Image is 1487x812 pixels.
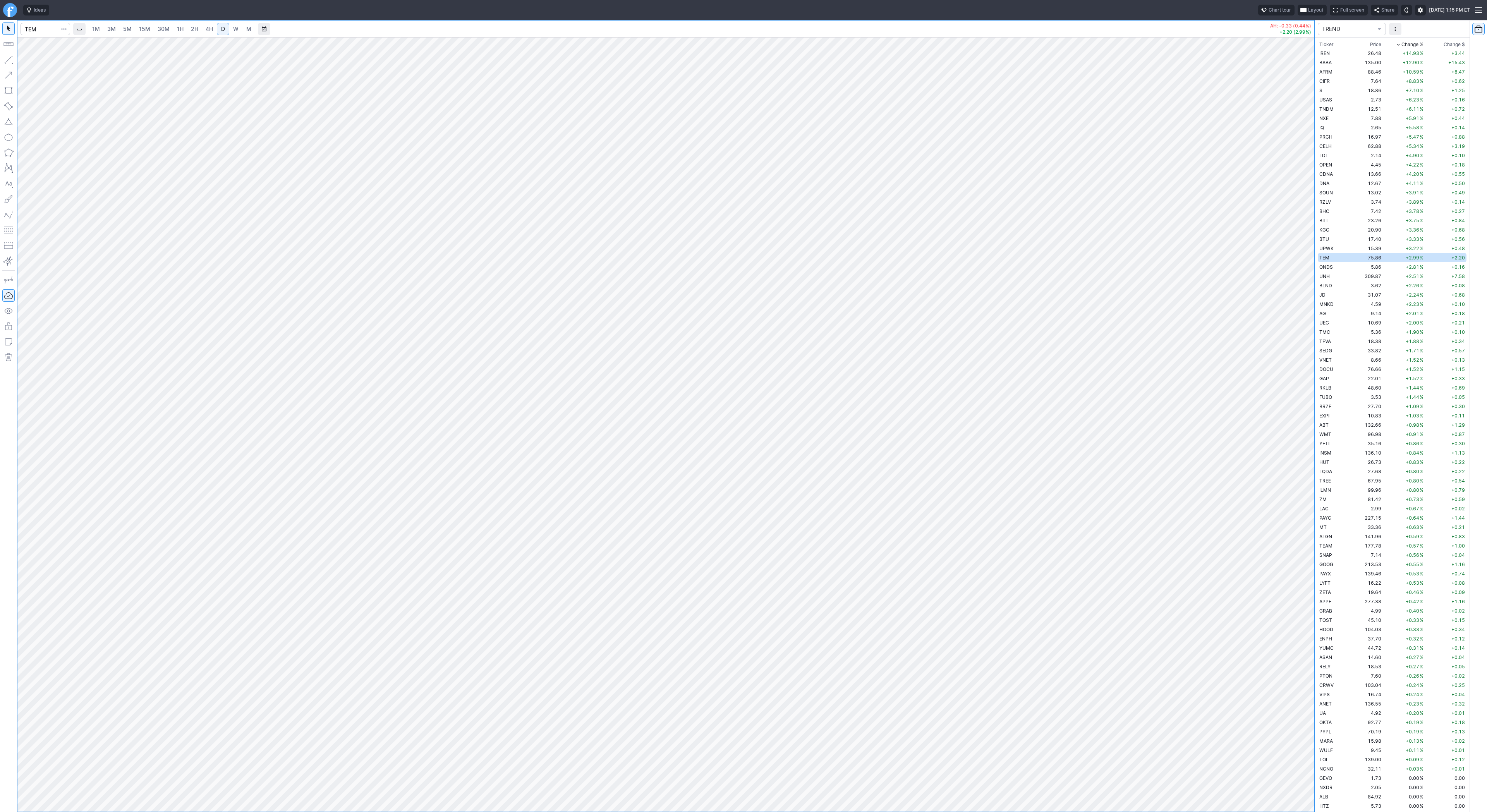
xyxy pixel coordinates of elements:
[1349,281,1383,290] td: 3.62
[1319,218,1327,223] span: BILI
[1319,283,1332,288] span: BLND
[1420,301,1423,307] span: %
[1451,311,1465,316] span: +0.18
[1319,376,1329,381] span: GAP
[1349,234,1383,244] td: 17.40
[1444,41,1465,48] span: Change $
[1319,41,1333,48] div: Ticker
[1319,413,1329,419] span: EXPI
[1349,392,1383,402] td: 3.53
[1349,132,1383,141] td: 16.97
[2,239,15,252] button: Position
[1406,348,1419,354] span: +1.71
[233,26,239,32] span: W
[1349,58,1383,67] td: 135.00
[1420,348,1423,354] span: %
[1403,69,1419,75] span: +10.59
[1319,255,1329,261] span: TEM
[1319,180,1329,186] span: DNA
[1319,162,1332,168] span: OPEN
[1319,50,1330,56] span: IREN
[1406,106,1419,112] span: +6.11
[1349,429,1383,439] td: 96.98
[1319,301,1334,307] span: MNKD
[1406,450,1419,456] span: +0.84
[2,84,15,97] button: Rectangle
[1349,262,1383,271] td: 5.86
[1349,309,1383,318] td: 9.14
[1420,292,1423,298] span: %
[1420,385,1423,391] span: %
[1319,431,1331,437] span: WMT
[1319,469,1332,474] span: LQDA
[1319,190,1333,196] span: SOUN
[1429,6,1470,14] span: [DATE] 1:15 PM ET
[191,26,198,32] span: 2H
[1420,413,1423,419] span: %
[2,274,15,286] button: Drawing mode: Single
[1420,88,1423,93] span: %
[1420,329,1423,335] span: %
[1451,422,1465,428] span: +1.29
[1406,376,1419,381] span: +1.52
[1349,151,1383,160] td: 2.14
[1420,218,1423,223] span: %
[1420,180,1423,186] span: %
[1349,169,1383,179] td: 13.66
[1319,385,1331,391] span: RKLB
[1319,60,1332,65] span: BABA
[242,23,255,35] a: M
[1406,180,1419,186] span: +4.11
[1451,171,1465,177] span: +0.55
[123,26,132,32] span: 5M
[1349,299,1383,309] td: 4.59
[1451,125,1465,130] span: +0.14
[1451,153,1465,158] span: +0.10
[1406,78,1419,84] span: +8.83
[1451,459,1465,465] span: +0.22
[1420,236,1423,242] span: %
[1319,394,1332,400] span: FUBO
[1406,338,1419,344] span: +1.88
[2,255,15,267] button: Anchored VWAP
[1270,24,1311,28] p: AH: -0.33 (0.44%)
[1420,311,1423,316] span: %
[1349,420,1383,429] td: 132.66
[1451,199,1465,205] span: +0.14
[1319,348,1332,354] span: SEDG
[1451,134,1465,140] span: +0.88
[2,351,15,364] button: Remove all autosaved drawings
[1319,125,1324,130] span: IQ
[1406,283,1419,288] span: +2.26
[1349,318,1383,327] td: 10.69
[1406,441,1419,446] span: +0.86
[1420,106,1423,112] span: %
[1420,357,1423,363] span: %
[1319,153,1327,158] span: LDI
[1420,403,1423,409] span: %
[1406,357,1419,363] span: +1.52
[1406,422,1419,428] span: +0.98
[1349,290,1383,299] td: 31.07
[1406,218,1419,223] span: +3.75
[1420,376,1423,381] span: %
[1420,199,1423,205] span: %
[1420,422,1423,428] span: %
[1401,41,1423,48] span: Change %
[1451,403,1465,409] span: +0.30
[73,23,86,35] button: Interval
[1269,6,1291,14] span: Chart tour
[2,38,15,50] button: Measure
[1319,311,1326,316] span: AG
[1406,329,1419,335] span: +1.90
[221,26,225,32] span: D
[1406,311,1419,316] span: +2.01
[1451,78,1465,84] span: +0.62
[1406,88,1419,93] span: +7.10
[1298,5,1327,15] button: Layout
[1406,190,1419,196] span: +3.91
[1406,366,1419,372] span: +1.52
[1420,125,1423,130] span: %
[1349,225,1383,234] td: 20.90
[1451,227,1465,233] span: +0.68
